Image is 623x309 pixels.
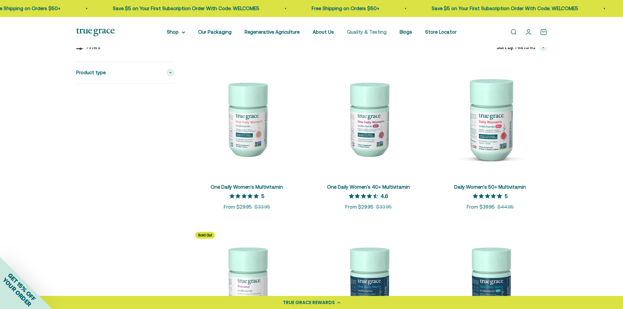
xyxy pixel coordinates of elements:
compare-at-price: $33.95 [254,203,270,211]
compare-at-price: $33.95 [376,203,392,211]
p: 4.6 [381,193,388,199]
a: One Daily Women's 40+ Multivitamin [327,184,410,190]
a: Quality & Testing [347,29,387,35]
span: 4.6 out of 5 stars rating in total 25 reviews. [349,192,381,201]
span: Sort by: [497,43,514,51]
sale-price: From $29.95 [345,203,373,211]
summary: Product type [76,62,174,83]
sale-price: From $29.95 [224,203,252,211]
sale-price: From $39.95 [467,203,495,211]
p: Save $5 on Your First Subscription Order With Code: WELCOME5 [112,5,258,12]
span: 5 out of 5 stars rating in total 14 reviews. [473,192,505,201]
compare-at-price: $44.95 [497,203,514,211]
img: Daily Women's 50+ Multivitamin [433,62,547,176]
p: 5 [505,193,508,199]
summary: Shop [167,28,185,36]
a: Free Shipping on Orders $50+ [310,6,378,11]
a: Blogs [400,29,412,35]
div: TRUE GRACE REWARDS [283,299,335,306]
a: Store Locator [425,29,457,35]
a: Daily Women's 50+ Multivitamin [454,184,526,190]
img: Daily Multivitamin for Immune Support, Energy, Daily Balance, and Healthy Bone Support* Vitamin A... [312,62,425,176]
a: About Us [313,29,334,35]
p: 5 [261,193,264,199]
button: Featured [515,43,547,51]
span: Product type [76,69,106,77]
p: Save $5 on Your First Subscription Order With Code: WELCOME5 [430,5,577,12]
span: 5 out of 5 stars rating in total 12 reviews. [230,192,261,201]
span: YOUR ORDER [1,276,33,308]
div: Filters [76,43,174,51]
img: We select ingredients that play a concrete role in true health, and we include them at effective ... [190,62,304,176]
a: One Daily Women's Multivitamin [211,184,283,190]
span: Featured [515,43,535,51]
a: Regenerative Agriculture [245,29,300,35]
a: Our Packaging [198,29,232,35]
span: GET 15% OFF [7,272,37,302]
